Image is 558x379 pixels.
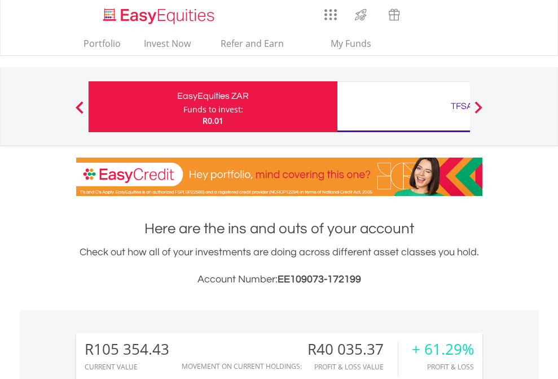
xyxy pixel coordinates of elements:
a: Vouchers [377,3,411,24]
img: EasyEquities_Logo.png [101,7,219,25]
a: Notifications [411,3,440,25]
span: My Funds [314,36,388,51]
div: Check out how all of your investments are doing across different asset classes you hold. [76,245,482,287]
h3: Account Number: [76,272,482,287]
a: AppsGrid [317,3,344,21]
h1: Here are the ins and outs of your account [76,219,482,239]
img: EasyCredit Promotion Banner [76,158,482,196]
div: EasyEquities ZAR [95,88,331,104]
span: R0.01 [203,115,223,126]
a: Home page [99,3,219,25]
div: Profit & Loss Value [307,363,398,371]
button: Next [467,107,490,118]
div: R40 035.37 [307,341,398,358]
div: + 61.29% [412,341,474,358]
div: R105 354.43 [85,341,169,358]
span: EE109073-172199 [278,274,361,285]
a: My Profile [468,3,497,28]
a: Portfolio [79,38,125,55]
img: grid-menu-icon.svg [324,8,337,21]
a: Invest Now [139,38,195,55]
div: Funds to invest: [183,104,243,115]
div: Movement on Current Holdings: [182,363,302,370]
img: thrive-v2.svg [352,6,370,24]
div: CURRENT VALUE [85,363,169,371]
a: FAQ's and Support [440,3,468,25]
img: vouchers-v2.svg [385,6,403,24]
button: Previous [68,107,91,118]
span: Refer and Earn [221,37,284,50]
a: Refer and Earn [209,38,296,55]
div: Profit & Loss [412,363,474,371]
